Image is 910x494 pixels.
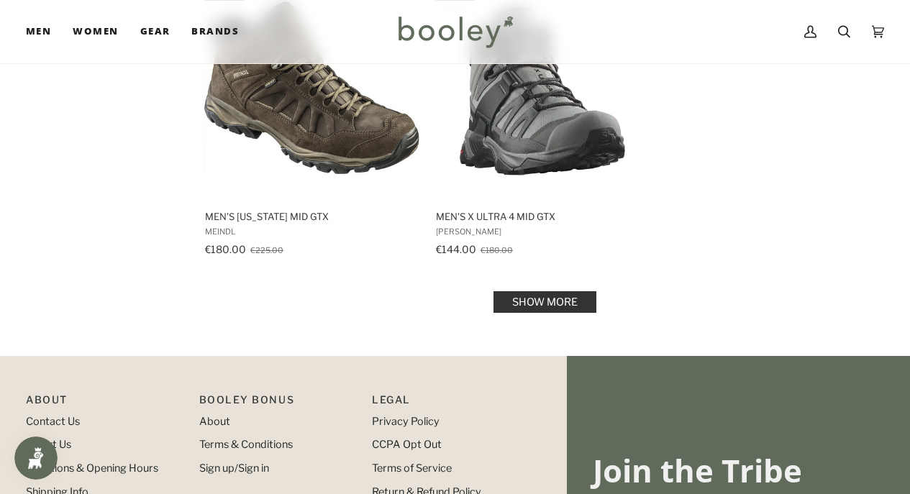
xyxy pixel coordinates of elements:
span: Gear [140,24,170,39]
p: Pipeline_Footer Main [26,392,185,414]
span: [PERSON_NAME] [436,227,648,237]
p: Pipeline_Footer Sub [372,392,531,414]
a: Sign up/Sign in [199,462,269,475]
div: Pagination [205,296,884,308]
span: €180.00 [205,243,246,255]
iframe: Button to open loyalty program pop-up [14,436,58,480]
span: Meindl [205,227,417,237]
span: Men [26,24,51,39]
p: Booley Bonus [199,392,358,414]
span: Men's [US_STATE] Mid GTX [205,210,417,223]
a: Privacy Policy [372,415,440,428]
span: €144.00 [436,243,476,255]
span: €225.00 [250,245,283,255]
a: Terms of Service [372,462,452,475]
a: Contact Us [26,415,80,428]
span: Men's X Ultra 4 Mid GTX [436,210,648,223]
a: About [199,415,230,428]
a: Terms & Conditions [199,438,293,451]
img: Booley [392,11,518,52]
a: CCPA Opt Out [372,438,442,451]
a: Locations & Opening Hours [26,462,158,475]
h3: Join the Tribe [593,451,884,490]
span: Brands [191,24,239,39]
a: Show more [493,291,596,313]
span: Women [73,24,118,39]
span: €180.00 [481,245,513,255]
